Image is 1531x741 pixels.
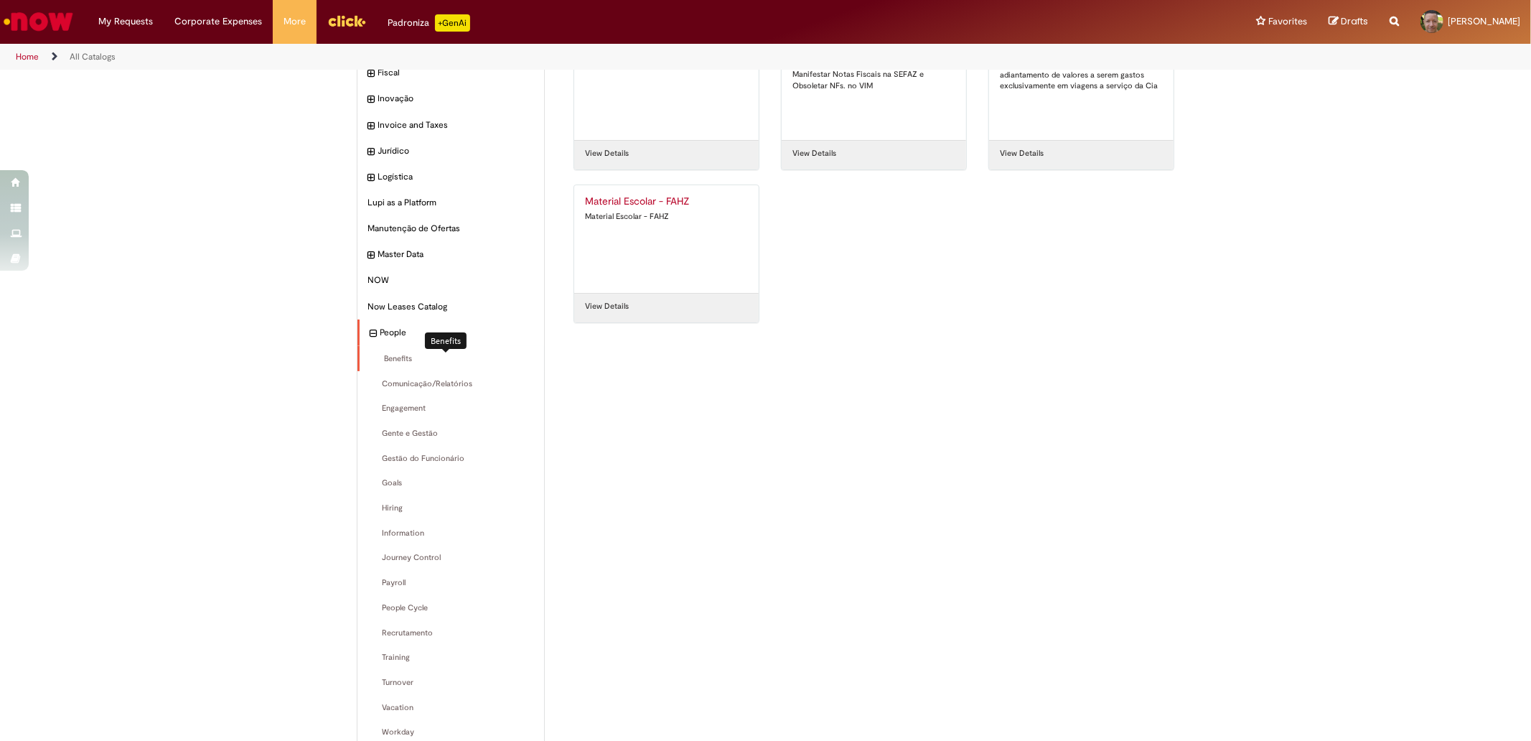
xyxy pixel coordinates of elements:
i: expand category Invoice and Taxes [368,119,375,134]
div: Manutenção de Ofertas [357,215,545,242]
div: expand category Master Data Master Data [357,241,545,268]
div: Engagement [357,396,545,421]
i: expand category Inovação [368,93,375,107]
div: Gestão do Funcionário [357,446,545,472]
span: Vacation [368,702,534,714]
div: Gente e Gestão [357,421,545,447]
div: Training [357,645,545,671]
div: Material Escolar - FAHZ [585,211,748,223]
a: Manifesto do Destinatário e Obsoletar NFS Manifestar Notas Fiscais na SEFAZ e Obsoletar NFs. no VIM [782,32,966,140]
div: expand category Invoice and Taxes Invoice and Taxes [357,112,545,139]
span: Manutenção de Ofertas [368,223,534,235]
a: All Catalogs [70,51,116,62]
span: [PERSON_NAME] [1448,15,1520,27]
span: Engagement [368,403,534,414]
i: collapse category People [370,327,377,341]
div: Journey Control [357,545,545,571]
span: Turnover [368,677,534,689]
a: View Details [1000,148,1044,159]
ul: Page breadcrumbs [11,44,1010,70]
div: Lupi as a Platform [357,190,545,216]
span: Corporate Expenses [174,14,262,29]
span: Master Data [378,248,534,261]
a: View Details [585,301,629,312]
i: expand category Fiscal [368,67,375,81]
span: Payroll [368,577,534,589]
span: Journey Control [368,552,534,564]
div: Benefits [357,346,545,372]
h2: Material Escolar - FAHZ [585,196,748,208]
div: Payroll [357,570,545,596]
a: View Details [585,148,629,159]
a: Pagamento de Tributos Solicitação de Pagamento de Tributos [574,32,759,140]
div: Now Leases Catalog [357,294,545,320]
span: Favorites [1268,14,1307,29]
div: Oferta destinada à solicitação de adiantamento de valores a serem gastos exclusivamente em viagen... [1000,58,1163,92]
p: +GenAi [435,14,470,32]
span: Hiring [368,503,534,514]
span: Recrutamento [368,628,534,639]
div: Manifestar Notas Fiscais na SEFAZ e Obsoletar NFs. no VIM [792,69,955,91]
span: NOW [368,274,534,286]
span: Goals [368,477,534,489]
span: Gestão do Funcionário [368,453,534,465]
span: My Requests [98,14,153,29]
div: expand category Jurídico Jurídico [357,138,545,164]
i: expand category Jurídico [368,145,375,159]
a: Home [16,51,39,62]
span: Benefits [370,353,534,365]
span: Fiscal [378,67,534,79]
div: Goals [357,470,545,496]
div: expand category Inovação Inovação [357,85,545,112]
span: Inovação [378,93,534,105]
span: People [380,327,534,339]
i: expand category Master Data [368,248,375,263]
span: Information [368,528,534,539]
div: Information [357,521,545,546]
span: Gente e Gestão [368,428,534,439]
div: Hiring [357,495,545,521]
span: Workday [368,727,534,738]
span: Training [368,652,534,663]
i: expand category Logística [368,171,375,185]
div: collapse category People People [357,320,545,346]
div: expand category Fiscal Fiscal [357,60,545,86]
span: Lupi as a Platform [368,197,534,209]
div: People Cycle [357,595,545,621]
span: Jurídico [378,145,534,157]
a: Material Escolar - FAHZ Material Escolar - FAHZ [574,185,759,293]
span: People Cycle [368,602,534,614]
span: More [284,14,306,29]
div: Vacation [357,695,545,721]
span: Now Leases Catalog [368,301,534,313]
div: expand category Logística Logística [357,164,545,190]
div: Comunicação/Relatórios [357,371,545,397]
img: ServiceNow [1,7,75,36]
a: View Details [792,148,836,159]
span: Logística [378,171,534,183]
div: Recrutamento [357,620,545,646]
div: Padroniza [388,14,470,32]
span: Comunicação/Relatórios [368,378,534,390]
a: Drafts [1329,15,1368,29]
img: click_logo_yellow_360x200.png [327,10,366,32]
div: NOW [357,267,545,294]
span: Drafts [1341,14,1368,28]
a: Adiantamento de Viagens Oferta destinada à solicitação de adiantamento de valores a serem gastos ... [989,32,1174,140]
div: Benefits [425,332,467,349]
span: Invoice and Taxes [378,119,534,131]
div: Turnover [357,670,545,696]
